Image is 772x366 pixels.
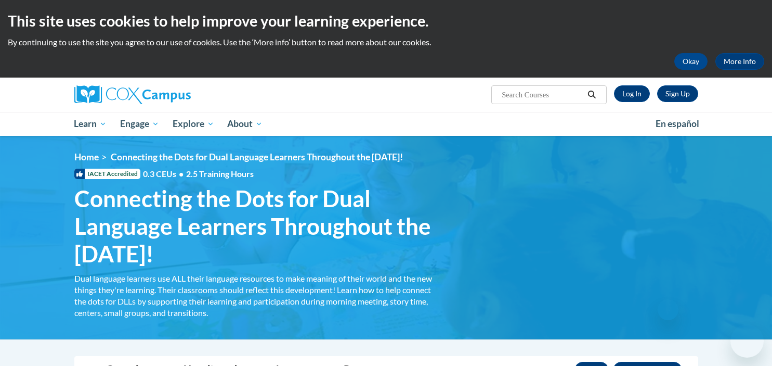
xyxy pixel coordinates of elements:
[74,169,140,179] span: IACET Accredited
[120,118,159,130] span: Engage
[730,324,764,358] iframe: Button to launch messaging window
[166,112,221,136] a: Explore
[179,169,184,179] span: •
[74,85,272,104] a: Cox Campus
[656,118,699,129] span: En español
[715,53,764,70] a: More Info
[173,118,214,130] span: Explore
[658,299,678,320] iframe: Close message
[8,36,764,48] p: By continuing to use the site you agree to our use of cookies. Use the ‘More info’ button to read...
[74,85,191,104] img: Cox Campus
[649,113,706,135] a: En español
[74,152,99,162] a: Home
[186,169,254,179] span: 2.5 Training Hours
[68,112,114,136] a: Learn
[74,273,433,319] div: Dual language learners use ALL their language resources to make meaning of their world and the ne...
[143,168,254,180] span: 0.3 CEUs
[674,53,708,70] button: Okay
[614,85,650,102] a: Log In
[657,85,698,102] a: Register
[501,89,584,101] input: Search Courses
[227,118,263,130] span: About
[111,152,403,162] span: Connecting the Dots for Dual Language Learners Throughout the [DATE]!
[8,10,764,31] h2: This site uses cookies to help improve your learning experience.
[113,112,166,136] a: Engage
[59,112,714,136] div: Main menu
[74,185,433,267] span: Connecting the Dots for Dual Language Learners Throughout the [DATE]!
[74,118,107,130] span: Learn
[220,112,269,136] a: About
[584,89,599,101] button: Search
